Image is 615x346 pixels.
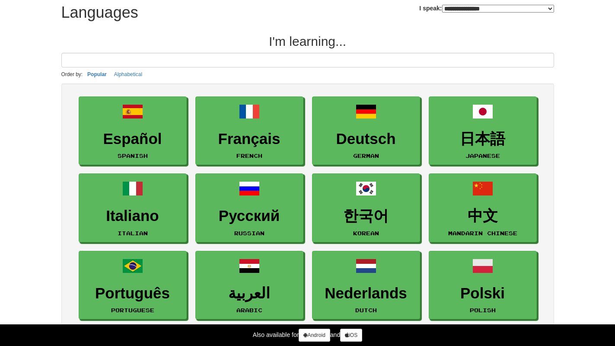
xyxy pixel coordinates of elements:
h3: العربية [200,285,299,302]
a: Android [299,329,330,342]
h3: 日本語 [433,131,532,147]
h3: Deutsch [317,131,415,147]
a: ItalianoItalian [79,173,187,242]
a: FrançaisFrench [195,96,303,165]
small: Polish [470,307,496,313]
select: I speak: [442,5,554,13]
h3: Français [200,131,299,147]
small: Spanish [118,153,148,159]
h3: Русский [200,208,299,224]
small: Mandarin Chinese [448,230,517,236]
a: PolskiPolish [429,251,537,320]
label: I speak: [419,4,554,13]
a: 한국어Korean [312,173,420,242]
h1: Languages [61,4,138,21]
a: iOS [340,329,362,342]
a: NederlandsDutch [312,251,420,320]
h3: Português [83,285,182,302]
h3: Español [83,131,182,147]
a: РусскийRussian [195,173,303,242]
small: German [353,153,379,159]
small: Order by: [61,71,83,77]
h2: I'm learning... [61,34,554,48]
a: العربيةArabic [195,251,303,320]
button: Alphabetical [112,70,145,79]
small: Japanese [465,153,500,159]
h3: 中文 [433,208,532,224]
h3: Nederlands [317,285,415,302]
h3: Italiano [83,208,182,224]
small: Portuguese [111,307,154,313]
small: Russian [234,230,264,236]
button: Popular [85,70,109,79]
h3: 한국어 [317,208,415,224]
a: EspañolSpanish [79,96,187,165]
small: Dutch [355,307,377,313]
a: DeutschGerman [312,96,420,165]
a: PortuguêsPortuguese [79,251,187,320]
a: 日本語Japanese [429,96,537,165]
small: French [236,153,262,159]
h3: Polski [433,285,532,302]
small: Korean [353,230,379,236]
small: Arabic [236,307,262,313]
a: 中文Mandarin Chinese [429,173,537,242]
small: Italian [118,230,148,236]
